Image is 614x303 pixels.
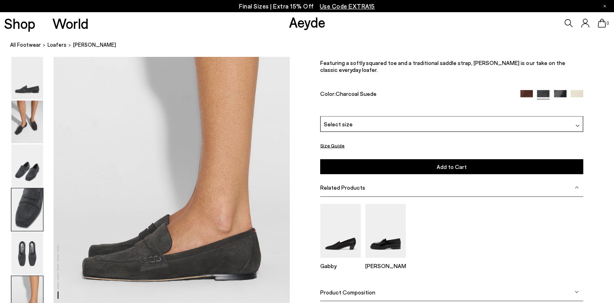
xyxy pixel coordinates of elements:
img: svg%3E [575,124,580,128]
img: Gabby Almond-Toe Loafers [320,204,361,258]
img: Lana Suede Loafers - Image 5 [11,232,43,275]
img: Leon Loafers [365,204,406,258]
a: Shop [4,16,35,30]
img: Lana Suede Loafers - Image 1 [11,57,43,100]
a: Loafers [47,41,67,49]
nav: breadcrumb [10,34,614,56]
a: Gabby Almond-Toe Loafers Gabby [320,252,361,269]
a: Aeyde [289,13,325,30]
span: [PERSON_NAME] [73,41,116,49]
p: [PERSON_NAME] [365,262,406,269]
span: 0 [606,21,610,26]
img: svg%3E [575,185,579,189]
span: Add to Cart [437,163,467,170]
img: Lana Suede Loafers - Image 4 [11,188,43,231]
p: Featuring a softly squared toe and a traditional saddle strap, [PERSON_NAME] is our take on the c... [320,59,583,73]
img: Lana Suede Loafers - Image 3 [11,145,43,187]
a: World [52,16,88,30]
img: svg%3E [575,290,579,294]
span: Charcoal Suede [336,90,377,97]
p: Gabby [320,262,361,269]
button: Add to Cart [320,159,583,174]
a: 0 [598,19,606,28]
span: Navigate to /collections/ss25-final-sizes [320,2,375,10]
span: Related Products [320,184,365,191]
span: Select size [324,120,353,128]
img: Lana Suede Loafers - Image 2 [11,101,43,143]
a: Leon Loafers [PERSON_NAME] [365,252,406,269]
a: All Footwear [10,41,41,49]
span: Loafers [47,41,67,48]
div: Color: [320,90,512,99]
p: Final Sizes | Extra 15% Off [239,1,375,11]
button: Size Guide [320,141,345,151]
span: Product Composition [320,289,375,296]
